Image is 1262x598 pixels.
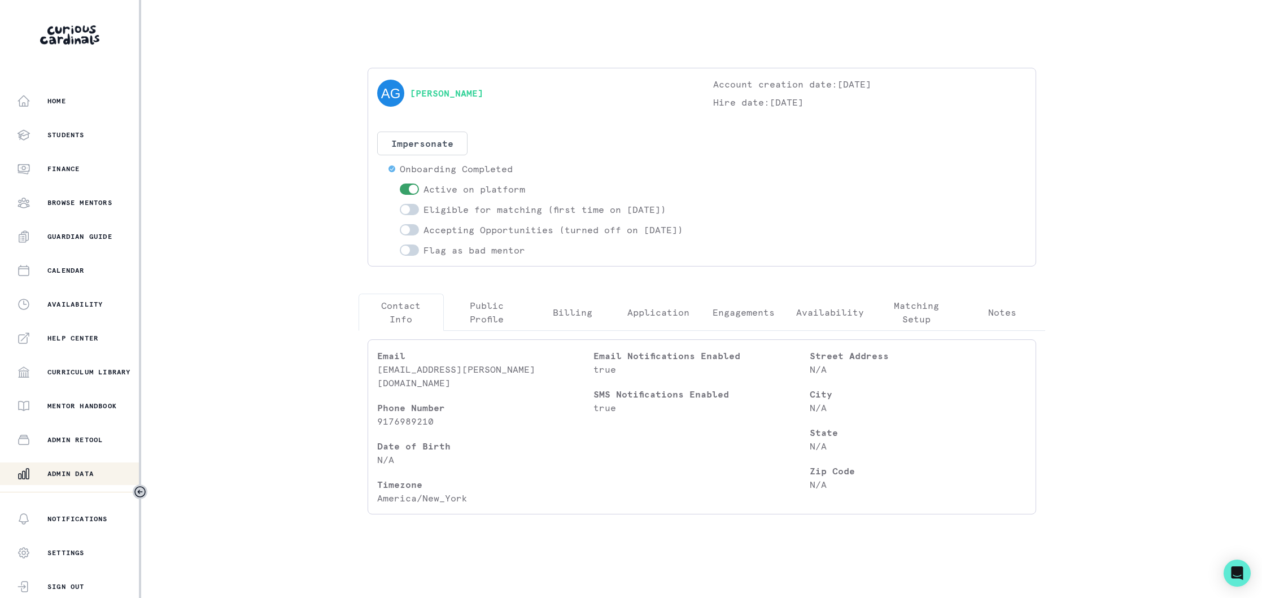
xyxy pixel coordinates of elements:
p: Guardian Guide [47,232,112,241]
p: Availability [796,305,864,319]
p: Settings [47,548,85,557]
p: Help Center [47,334,98,343]
img: svg [377,80,404,107]
p: Mentor Handbook [47,401,117,411]
p: Contact Info [368,299,435,326]
button: Toggle sidebar [133,484,147,499]
p: Email Notifications Enabled [593,349,810,363]
a: [PERSON_NAME] [410,86,483,100]
p: true [593,363,810,376]
p: N/A [810,363,1026,376]
p: Sign Out [47,582,85,591]
div: Open Intercom Messenger [1224,560,1251,587]
p: Application [627,305,689,319]
p: N/A [810,439,1026,453]
p: Curriculum Library [47,368,131,377]
button: Impersonate [377,132,468,155]
p: Availability [47,300,103,309]
p: Billing [553,305,592,319]
p: Matching Setup [883,299,950,326]
p: Street Address [810,349,1026,363]
p: Timezone [377,478,593,491]
p: Admin Retool [47,435,103,444]
p: Zip Code [810,464,1026,478]
p: [EMAIL_ADDRESS][PERSON_NAME][DOMAIN_NAME] [377,363,593,390]
p: N/A [377,453,593,466]
p: N/A [810,478,1026,491]
p: Admin Data [47,469,94,478]
p: Public Profile [453,299,520,326]
p: 9176989210 [377,414,593,428]
p: Notes [988,305,1016,319]
p: Flag as bad mentor [423,243,525,257]
p: Browse Mentors [47,198,112,207]
p: Date of Birth [377,439,593,453]
p: Students [47,130,85,139]
p: N/A [810,401,1026,414]
p: Notifications [47,514,108,523]
p: Phone Number [377,401,593,414]
p: SMS Notifications Enabled [593,387,810,401]
p: Engagements [713,305,775,319]
p: Active on platform [423,182,525,196]
p: Onboarding Completed [400,162,513,176]
p: Email [377,349,593,363]
img: Curious Cardinals Logo [40,25,99,45]
p: Hire date: [DATE] [713,95,1027,109]
p: Account creation date: [DATE] [713,77,1027,91]
p: Finance [47,164,80,173]
p: Accepting Opportunities (turned off on [DATE]) [423,223,683,237]
p: State [810,426,1026,439]
p: true [593,401,810,414]
p: America/New_York [377,491,593,505]
p: Calendar [47,266,85,275]
p: Home [47,97,66,106]
p: City [810,387,1026,401]
p: Eligible for matching (first time on [DATE]) [423,203,666,216]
